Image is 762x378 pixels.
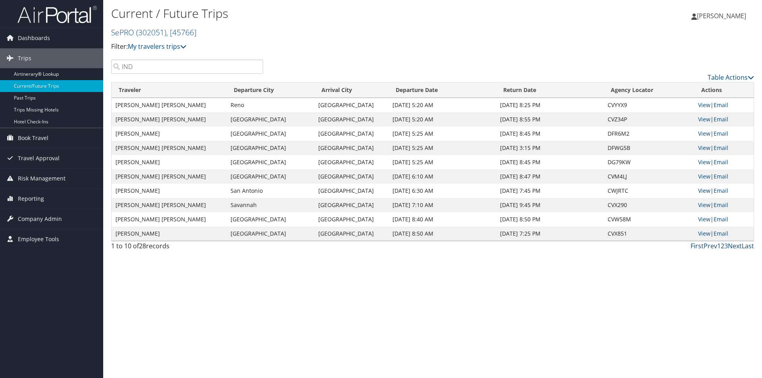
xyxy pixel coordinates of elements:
[314,226,389,241] td: [GEOGRAPHIC_DATA]
[714,144,728,152] a: Email
[112,141,227,155] td: [PERSON_NAME] [PERSON_NAME]
[694,169,754,184] td: |
[17,5,97,24] img: airportal-logo.png
[604,198,694,212] td: CVX290
[227,112,314,127] td: [GEOGRAPHIC_DATA]
[496,212,604,226] td: [DATE] 8:50 PM
[694,184,754,198] td: |
[227,98,314,112] td: Reno
[604,127,694,141] td: DFR6M2
[389,141,496,155] td: [DATE] 5:25 AM
[496,98,604,112] td: [DATE] 8:25 PM
[18,229,59,249] span: Employee Tools
[111,59,263,74] input: Search Traveler or Arrival City
[698,187,710,194] a: View
[314,212,389,226] td: [GEOGRAPHIC_DATA]
[496,169,604,184] td: [DATE] 8:47 PM
[604,83,694,98] th: Agency Locator: activate to sort column ascending
[604,226,694,241] td: CVX851
[18,209,62,229] span: Company Admin
[496,112,604,127] td: [DATE] 8:55 PM
[694,98,754,112] td: |
[697,12,746,20] span: [PERSON_NAME]
[314,155,389,169] td: [GEOGRAPHIC_DATA]
[691,242,704,250] a: First
[111,5,540,22] h1: Current / Future Trips
[389,226,496,241] td: [DATE] 8:50 AM
[704,242,717,250] a: Prev
[694,112,754,127] td: |
[717,242,721,250] a: 1
[112,184,227,198] td: [PERSON_NAME]
[314,98,389,112] td: [GEOGRAPHIC_DATA]
[314,112,389,127] td: [GEOGRAPHIC_DATA]
[721,242,724,250] a: 2
[128,42,187,51] a: My travelers trips
[139,242,146,250] span: 28
[708,73,754,82] a: Table Actions
[18,128,48,148] span: Book Travel
[714,158,728,166] a: Email
[694,212,754,226] td: |
[496,226,604,241] td: [DATE] 7:25 PM
[112,155,227,169] td: [PERSON_NAME]
[714,101,728,109] a: Email
[227,169,314,184] td: [GEOGRAPHIC_DATA]
[112,83,227,98] th: Traveler: activate to sort column ascending
[496,141,604,155] td: [DATE] 3:15 PM
[496,198,604,212] td: [DATE] 9:45 PM
[389,112,496,127] td: [DATE] 5:20 AM
[18,48,31,68] span: Trips
[227,226,314,241] td: [GEOGRAPHIC_DATA]
[18,148,60,168] span: Travel Approval
[698,201,710,209] a: View
[724,242,728,250] a: 3
[496,155,604,169] td: [DATE] 8:45 PM
[314,169,389,184] td: [GEOGRAPHIC_DATA]
[714,173,728,180] a: Email
[698,173,710,180] a: View
[698,230,710,237] a: View
[604,155,694,169] td: DG79KW
[698,101,710,109] a: View
[698,130,710,137] a: View
[227,155,314,169] td: [GEOGRAPHIC_DATA]
[112,212,227,226] td: [PERSON_NAME] [PERSON_NAME]
[111,42,540,52] p: Filter:
[714,201,728,209] a: Email
[496,184,604,198] td: [DATE] 7:45 PM
[136,27,166,38] span: ( 302051 )
[112,112,227,127] td: [PERSON_NAME] [PERSON_NAME]
[227,83,314,98] th: Departure City: activate to sort column ascending
[714,187,728,194] a: Email
[389,212,496,226] td: [DATE] 8:40 AM
[314,198,389,212] td: [GEOGRAPHIC_DATA]
[112,98,227,112] td: [PERSON_NAME] [PERSON_NAME]
[112,198,227,212] td: [PERSON_NAME] [PERSON_NAME]
[18,28,50,48] span: Dashboards
[694,83,754,98] th: Actions
[389,198,496,212] td: [DATE] 7:10 AM
[694,141,754,155] td: |
[112,127,227,141] td: [PERSON_NAME]
[694,198,754,212] td: |
[111,241,263,255] div: 1 to 10 of records
[604,212,694,226] td: CVW58M
[112,169,227,184] td: [PERSON_NAME] [PERSON_NAME]
[698,115,710,123] a: View
[389,98,496,112] td: [DATE] 5:20 AM
[314,184,389,198] td: [GEOGRAPHIC_DATA]
[728,242,742,250] a: Next
[18,169,65,188] span: Risk Management
[18,189,44,209] span: Reporting
[604,169,694,184] td: CVM4LJ
[227,127,314,141] td: [GEOGRAPHIC_DATA]
[496,83,604,98] th: Return Date: activate to sort column ascending
[227,212,314,226] td: [GEOGRAPHIC_DATA]
[389,127,496,141] td: [DATE] 5:25 AM
[714,115,728,123] a: Email
[742,242,754,250] a: Last
[714,230,728,237] a: Email
[166,27,196,38] span: , [ 45766 ]
[604,184,694,198] td: CWJRTC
